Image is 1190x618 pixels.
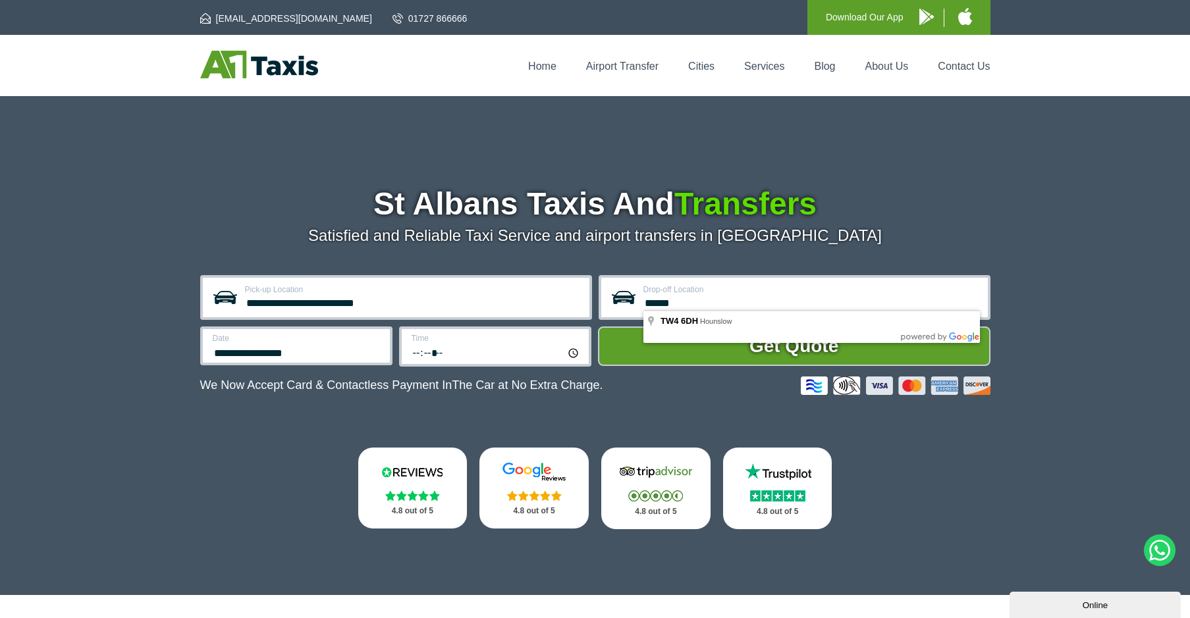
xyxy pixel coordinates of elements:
[750,490,805,502] img: Stars
[385,490,440,501] img: Stars
[412,334,581,342] label: Time
[452,378,603,392] span: The Car at No Extra Charge.
[865,61,909,72] a: About Us
[200,188,990,220] h1: St Albans Taxis And
[814,61,835,72] a: Blog
[601,448,711,529] a: Tripadvisor Stars 4.8 out of 5
[628,490,683,502] img: Stars
[919,9,934,25] img: A1 Taxis Android App
[661,316,698,326] span: TW4 6DH
[200,378,603,392] p: We Now Accept Card & Contactless Payment In
[494,503,574,519] p: 4.8 out of 5
[744,61,784,72] a: Services
[643,286,980,294] label: Drop-off Location
[528,61,556,72] a: Home
[507,490,562,501] img: Stars
[1010,589,1183,618] iframe: chat widget
[958,8,972,25] img: A1 Taxis iPhone App
[674,186,817,221] span: Transfers
[392,12,468,25] a: 01727 866666
[616,462,695,482] img: Tripadvisor
[245,286,581,294] label: Pick-up Location
[200,51,318,78] img: A1 Taxis St Albans LTD
[826,9,904,26] p: Download Our App
[373,503,453,519] p: 4.8 out of 5
[598,326,990,366] button: Get Quote
[200,12,372,25] a: [EMAIL_ADDRESS][DOMAIN_NAME]
[616,503,696,520] p: 4.8 out of 5
[801,376,990,395] img: Credit And Debit Cards
[213,334,382,342] label: Date
[723,448,832,529] a: Trustpilot Stars 4.8 out of 5
[373,462,452,482] img: Reviews.io
[200,226,990,245] p: Satisfied and Reliable Taxi Service and airport transfers in [GEOGRAPHIC_DATA]
[586,61,659,72] a: Airport Transfer
[688,61,715,72] a: Cities
[938,61,990,72] a: Contact Us
[358,448,468,528] a: Reviews.io Stars 4.8 out of 5
[738,503,818,520] p: 4.8 out of 5
[700,317,732,325] span: Hounslow
[479,448,589,528] a: Google Stars 4.8 out of 5
[495,462,574,482] img: Google
[738,462,817,482] img: Trustpilot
